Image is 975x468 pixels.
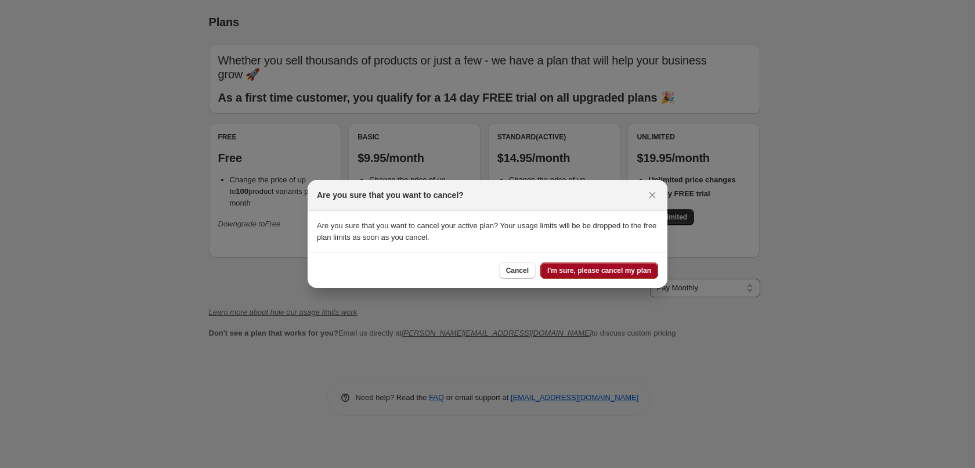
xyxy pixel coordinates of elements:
[317,189,464,201] h2: Are you sure that you want to cancel?
[499,262,536,279] button: Cancel
[506,266,529,275] span: Cancel
[540,262,658,279] button: I'm sure, please cancel my plan
[644,187,660,203] button: Close
[547,266,651,275] span: I'm sure, please cancel my plan
[317,220,658,243] p: Are you sure that you want to cancel your active plan? Your usage limits will be be dropped to th...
